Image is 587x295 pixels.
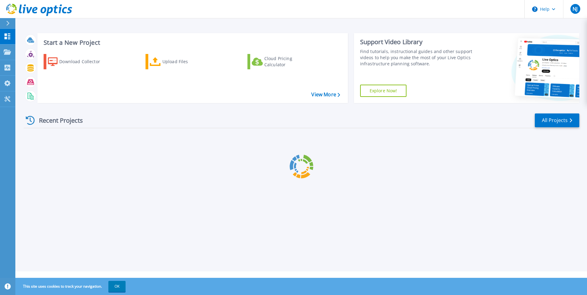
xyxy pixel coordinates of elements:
[573,6,577,11] span: NJ
[24,113,91,128] div: Recent Projects
[44,54,112,69] a: Download Collector
[17,281,126,292] span: This site uses cookies to track your navigation.
[162,56,212,68] div: Upload Files
[360,48,475,67] div: Find tutorials, instructional guides and other support videos to help you make the most of your L...
[44,39,340,46] h3: Start a New Project
[311,92,340,98] a: View More
[146,54,214,69] a: Upload Files
[360,85,407,97] a: Explore Now!
[535,113,579,127] a: All Projects
[108,281,126,292] button: OK
[247,54,316,69] a: Cloud Pricing Calculator
[264,56,313,68] div: Cloud Pricing Calculator
[59,56,108,68] div: Download Collector
[360,38,475,46] div: Support Video Library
